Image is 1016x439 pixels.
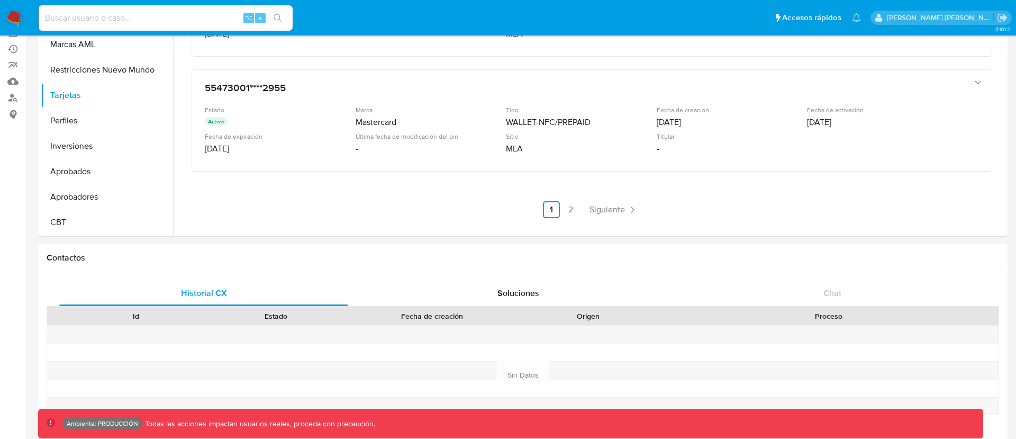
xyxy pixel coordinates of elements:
[995,25,1011,33] span: 3.161.2
[267,11,288,25] button: search-icon
[41,57,173,83] button: Restricciones Nuevo Mundo
[887,13,994,23] p: horacio.montalvetti@mercadolibre.com
[39,11,293,25] input: Buscar usuario o caso...
[41,83,173,108] button: Tarjetas
[497,287,539,299] span: Soluciones
[41,184,173,210] button: Aprobadores
[259,13,262,23] span: s
[41,133,173,159] button: Inversiones
[41,108,173,133] button: Perfiles
[353,311,510,321] div: Fecha de creación
[852,13,861,22] a: Notificaciones
[41,159,173,184] button: Aprobados
[67,422,138,426] p: Ambiente: PRODUCCIÓN
[213,311,339,321] div: Estado
[41,210,173,235] button: CBT
[823,287,841,299] span: Chat
[41,32,173,57] button: Marcas AML
[782,12,841,23] span: Accesos rápidos
[181,287,227,299] span: Historial CX
[47,253,999,263] h1: Contactos
[73,311,198,321] div: Id
[525,311,651,321] div: Origen
[997,12,1008,23] a: Salir
[142,419,375,429] p: Todas las acciones impactan usuarios reales, proceda con precaución.
[666,311,991,321] div: Proceso
[244,13,252,23] span: ⌥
